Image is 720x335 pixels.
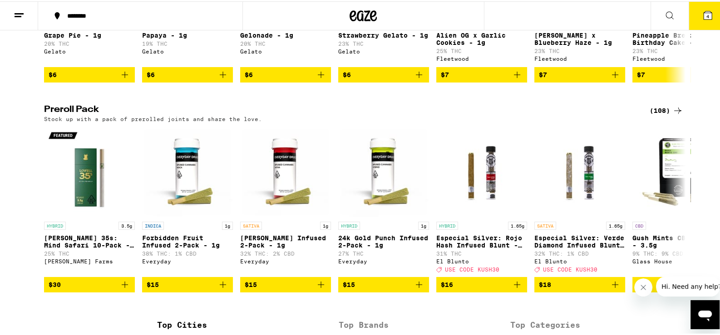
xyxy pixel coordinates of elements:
p: 27% THC [338,249,429,255]
p: HYBRID [338,220,360,228]
p: 20% THC [240,39,331,45]
span: $6 [343,70,351,77]
p: Alien OG x Garlic Cookies - 1g [436,30,527,45]
p: [PERSON_NAME] x Blueberry Haze - 1g [534,30,625,45]
div: Gelato [142,47,233,53]
img: Everyday - Jack Herer Infused 2-Pack - 1g [240,125,331,216]
p: 25% THC [44,249,135,255]
p: Especial Silver: Rojo Hash Infused Blunt - 1.65g [436,233,527,248]
button: Add to bag [338,66,429,81]
p: 38% THC: 1% CBD [142,249,233,255]
button: Add to bag [436,66,527,81]
p: Grape Pie - 1g [44,30,135,38]
p: 3.5g [118,220,135,228]
a: Open page for Forbidden Fruit Infused 2-Pack - 1g from Everyday [142,125,233,276]
span: $7 [539,70,547,77]
p: 23% THC [338,39,429,45]
p: Papaya - 1g [142,30,233,38]
div: Gelato [44,47,135,53]
div: Gelato [240,47,331,53]
p: SATIVA [240,220,262,228]
p: Stock up with a pack of prerolled joints and share the love. [44,115,262,121]
a: (108) [650,104,683,115]
p: Especial Silver: Verde Diamond Infused Blunt - 1.65g [534,233,625,248]
button: Add to bag [240,276,331,291]
p: [PERSON_NAME] Infused 2-Pack - 1g [240,233,331,248]
h2: Preroll Pack [44,104,639,115]
p: 1.65g [508,220,527,228]
img: Lowell Farms - Lowell 35s: Mind Safari 10-Pack - 3.5g [44,125,135,216]
span: $6 [147,70,155,77]
span: $15 [147,280,159,287]
p: 24k Gold Punch Infused 2-Pack - 1g [338,233,429,248]
label: Top Categories [454,314,636,333]
p: [PERSON_NAME] 35s: Mind Safari 10-Pack - 3.5g [44,233,135,248]
p: Forbidden Fruit Infused 2-Pack - 1g [142,233,233,248]
p: 20% THC [44,39,135,45]
a: Open page for Lowell 35s: Mind Safari 10-Pack - 3.5g from Lowell Farms [44,125,135,276]
a: Open page for Jack Herer Infused 2-Pack - 1g from Everyday [240,125,331,276]
button: Add to bag [240,66,331,81]
div: Everyday [240,257,331,263]
p: 23% THC [534,47,625,53]
img: Everyday - 24k Gold Punch Infused 2-Pack - 1g [338,125,429,216]
p: 32% THC: 1% CBD [534,249,625,255]
button: Add to bag [44,276,135,291]
p: 32% THC: 2% CBD [240,249,331,255]
p: Gelonade - 1g [240,30,331,38]
div: [PERSON_NAME] Farms [44,257,135,263]
span: $30 [49,280,61,287]
div: El Blunto [534,257,625,263]
span: $6 [49,70,57,77]
img: Everyday - Forbidden Fruit Infused 2-Pack - 1g [142,125,233,216]
span: $7 [637,70,645,77]
button: Add to bag [534,66,625,81]
p: 31% THC [436,249,527,255]
span: $18 [539,280,551,287]
p: Strawberry Gelato - 1g [338,30,429,38]
a: Open page for Especial Silver: Rojo Hash Infused Blunt - 1.65g from El Blunto [436,125,527,276]
button: Add to bag [534,276,625,291]
button: Add to bag [338,276,429,291]
p: 1g [418,220,429,228]
button: Add to bag [44,66,135,81]
iframe: Message from company [656,275,720,295]
div: tabs [91,314,636,334]
span: USE CODE KUSH30 [445,265,499,271]
span: Hi. Need any help? [5,6,65,14]
a: Open page for 24k Gold Punch Infused 2-Pack - 1g from Everyday [338,125,429,276]
img: El Blunto - Especial Silver: Verde Diamond Infused Blunt - 1.65g [534,125,625,216]
iframe: Close message [634,277,652,295]
p: INDICA [142,220,164,228]
p: CBD [632,220,646,228]
p: HYBRID [436,220,458,228]
button: Add to bag [142,66,233,81]
p: 25% THC [436,47,527,53]
span: $6 [245,70,253,77]
div: El Blunto [436,257,527,263]
label: Top Brands [273,314,454,333]
span: $7 [441,70,449,77]
p: 19% THC [142,39,233,45]
p: 1.65g [606,220,625,228]
div: Fleetwood [534,54,625,60]
div: Everyday [142,257,233,263]
button: Add to bag [142,276,233,291]
p: 1g [320,220,331,228]
p: HYBRID [44,220,66,228]
span: $16 [441,280,453,287]
a: Open page for Especial Silver: Verde Diamond Infused Blunt - 1.65g from El Blunto [534,125,625,276]
p: SATIVA [534,220,556,228]
p: 1g [222,220,233,228]
span: $15 [343,280,355,287]
iframe: Button to launch messaging window [690,299,720,328]
label: Top Cities [91,314,273,333]
div: Gelato [338,47,429,53]
span: $15 [245,280,257,287]
img: El Blunto - Especial Silver: Rojo Hash Infused Blunt - 1.65g [436,125,527,216]
span: USE CODE KUSH30 [543,265,597,271]
button: Add to bag [436,276,527,291]
div: Everyday [338,257,429,263]
div: Fleetwood [436,54,527,60]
